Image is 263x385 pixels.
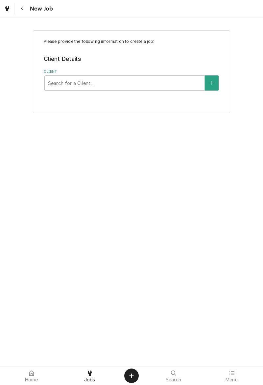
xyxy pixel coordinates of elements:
span: Jobs [84,377,95,382]
div: Job Create/Update Form [44,39,220,91]
a: Home [3,368,60,384]
div: Job Create/Update [33,30,230,113]
legend: Client Details [44,55,220,63]
a: Jobs [61,368,118,384]
button: Create New Client [205,75,219,91]
svg: Create New Client [210,81,214,85]
button: Navigate back [16,3,28,14]
span: Home [25,377,38,382]
a: Go to Jobs [1,3,13,14]
span: Search [166,377,181,382]
a: Menu [203,368,260,384]
label: Client [44,69,220,74]
span: Menu [226,377,238,382]
span: New Job [28,4,53,13]
a: Search [145,368,202,384]
button: Create Object [124,369,139,383]
div: Client [44,69,220,91]
p: Please provide the following information to create a job: [44,39,220,44]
